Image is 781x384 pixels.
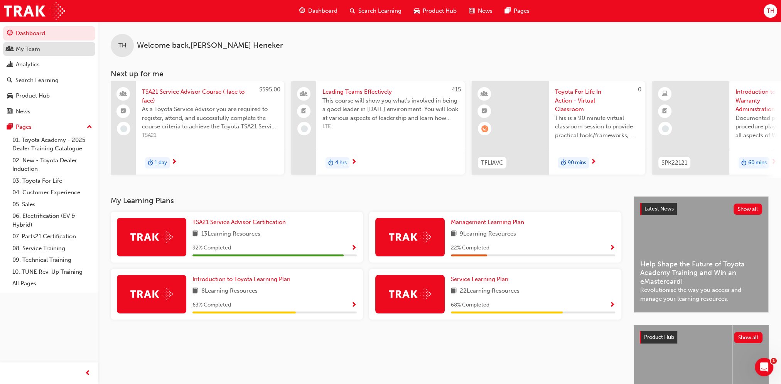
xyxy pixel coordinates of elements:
span: learningRecordVerb_WAITLIST-icon [481,125,488,132]
span: next-icon [771,159,777,166]
span: $595.00 [259,86,280,93]
span: TH [118,41,126,50]
span: search-icon [350,6,355,16]
span: This is a 90 minute virtual classroom session to provide practical tools/frameworks, behaviours a... [555,114,639,140]
a: News [3,104,95,119]
img: Trak [130,288,173,300]
span: 415 [452,86,461,93]
a: 09. Technical Training [9,254,95,266]
a: Product Hub [3,89,95,103]
span: learningRecordVerb_NONE-icon [301,125,308,132]
a: Management Learning Plan [451,218,527,227]
span: book-icon [451,229,457,239]
a: 02. New - Toyota Dealer Induction [9,155,95,175]
span: As a Toyota Service Advisor you are required to register, attend, and successfully complete the c... [142,105,278,131]
div: Product Hub [16,91,50,100]
a: search-iconSearch Learning [344,3,408,19]
a: All Pages [9,278,95,290]
button: Show Progress [351,243,357,253]
span: booktick-icon [662,106,668,116]
a: 08. Service Training [9,243,95,254]
div: Search Learning [15,76,59,85]
span: 22 Learning Resources [460,286,520,296]
span: Management Learning Plan [451,219,524,226]
a: $595.00TSA21 Service Advisor Course ( face to face)As a Toyota Service Advisor you are required t... [111,81,284,175]
span: TSA21 [142,131,278,140]
span: 22 % Completed [451,244,489,253]
span: This course will show you what's involved in being a good leader in [DATE] environment. You will ... [322,96,459,123]
span: guage-icon [7,30,13,37]
span: people-icon [301,89,307,99]
a: news-iconNews [463,3,499,19]
img: Trak [389,288,431,300]
span: 4 hrs [335,158,347,167]
a: car-iconProduct Hub [408,3,463,19]
span: Latest News [644,205,674,212]
a: Latest NewsShow allHelp Shape the Future of Toyota Academy Training and Win an eMastercard!Revolu... [634,196,769,313]
span: Product Hub [423,7,457,15]
a: pages-iconPages [499,3,536,19]
h3: Next up for me [98,69,781,78]
button: Show all [734,332,763,343]
button: Pages [3,120,95,134]
span: car-icon [7,93,13,99]
span: duration-icon [148,158,153,168]
span: 92 % Completed [192,244,231,253]
span: 63 % Completed [192,301,231,310]
a: 10. TUNE Rev-Up Training [9,266,95,278]
span: duration-icon [561,158,566,168]
span: Search Learning [358,7,401,15]
button: Show Progress [351,300,357,310]
span: 1 day [155,158,167,167]
button: Show all [734,204,762,215]
span: car-icon [414,6,420,16]
span: Show Progress [609,302,615,309]
span: pages-icon [7,124,13,131]
span: duration-icon [741,158,747,168]
a: Service Learning Plan [451,275,511,284]
a: 07. Parts21 Certification [9,231,95,243]
span: Introduction to Toyota Learning Plan [192,276,290,283]
span: Welcome back , [PERSON_NAME] Heneker [137,41,283,50]
span: people-icon [7,46,13,53]
span: next-icon [351,159,357,166]
span: news-icon [7,108,13,115]
span: chart-icon [7,61,13,68]
span: TH [766,7,774,15]
span: book-icon [451,286,457,296]
span: LTE [322,122,459,131]
span: people-icon [121,89,126,99]
span: 9 Learning Resources [460,229,516,239]
span: learningResourceType_ELEARNING-icon [662,89,668,99]
span: TFLIAVC [481,158,503,167]
span: 68 % Completed [451,301,489,310]
button: DashboardMy TeamAnalyticsSearch LearningProduct HubNews [3,25,95,120]
span: booktick-icon [301,106,307,116]
h3: My Learning Plans [111,196,621,205]
a: 01. Toyota Academy - 2025 Dealer Training Catalogue [9,134,95,155]
span: prev-icon [85,369,91,378]
a: 06. Electrification (EV & Hybrid) [9,210,95,231]
img: Trak [4,2,65,20]
span: next-icon [590,159,596,166]
span: Product Hub [644,334,674,340]
img: Trak [130,231,173,243]
span: up-icon [87,122,92,132]
span: book-icon [192,286,198,296]
span: search-icon [7,77,12,84]
a: Latest NewsShow all [640,203,762,215]
a: 0TFLIAVCToyota For Life In Action - Virtual ClassroomThis is a 90 minute virtual classroom sessio... [472,81,645,175]
button: TH [764,4,777,18]
span: next-icon [171,159,177,166]
a: 05. Sales [9,199,95,211]
span: learningResourceType_INSTRUCTOR_LED-icon [482,89,487,99]
a: 04. Customer Experience [9,187,95,199]
button: Show Progress [609,243,615,253]
span: SPK22121 [661,158,687,167]
span: 8 Learning Resources [201,286,258,296]
span: Leading Teams Effectively [322,88,459,96]
a: Introduction to Toyota Learning Plan [192,275,294,284]
span: Dashboard [308,7,337,15]
span: TSA21 Service Advisor Certification [192,219,286,226]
